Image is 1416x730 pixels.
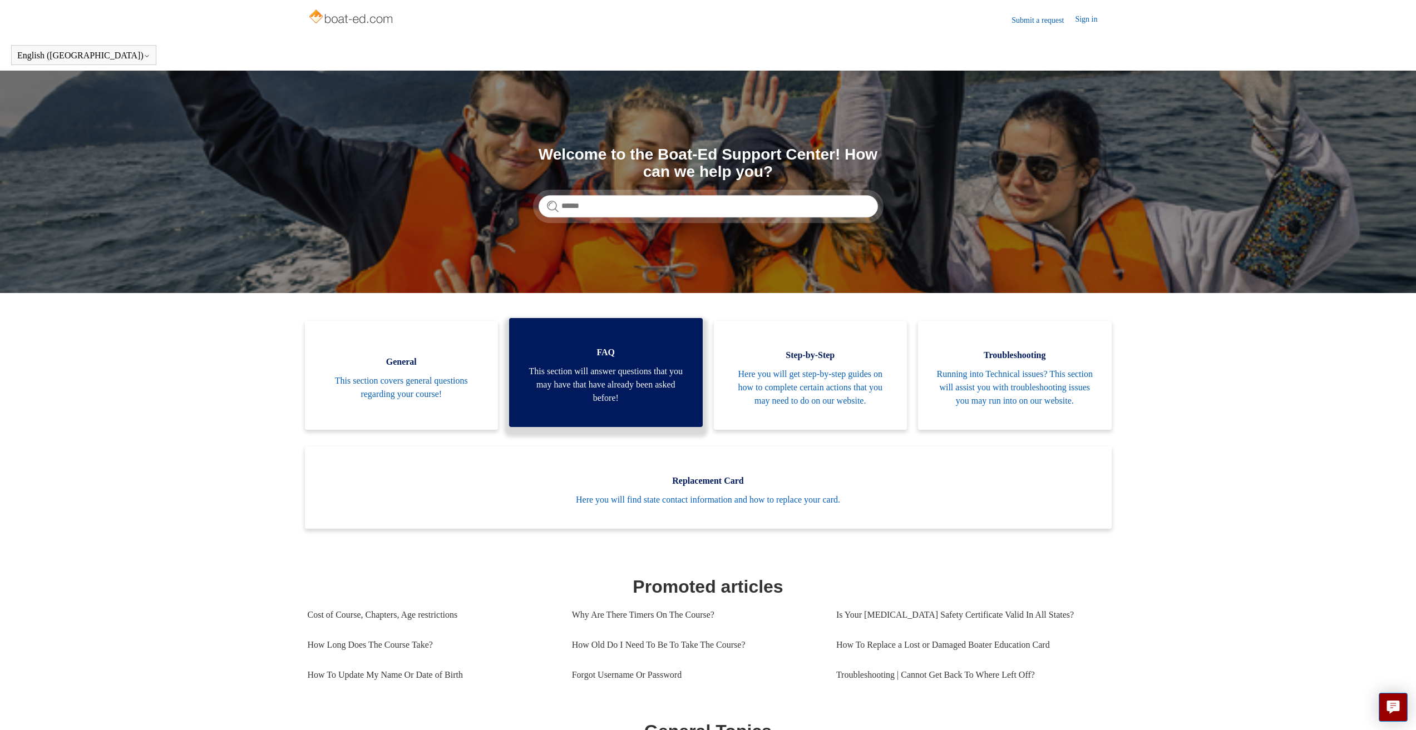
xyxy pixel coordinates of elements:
[836,660,1101,690] a: Troubleshooting | Cannot Get Back To Where Left Off?
[1379,693,1408,722] button: Live chat
[322,474,1095,488] span: Replacement Card
[322,355,482,369] span: General
[731,368,891,408] span: Here you will get step-by-step guides on how to complete certain actions that you may need to do ...
[308,630,555,660] a: How Long Does The Course Take?
[572,600,820,630] a: Why Are There Timers On The Course?
[572,660,820,690] a: Forgot Username Or Password
[731,349,891,362] span: Step-by-Step
[714,321,907,430] a: Step-by-Step Here you will get step-by-step guides on how to complete certain actions that you ma...
[308,7,396,29] img: Boat-Ed Help Center home page
[308,573,1109,600] h1: Promoted articles
[17,51,150,61] button: English ([GEOGRAPHIC_DATA])
[526,365,686,405] span: This section will answer questions that you may have that have already been asked before!
[935,368,1095,408] span: Running into Technical issues? This section will assist you with troubleshooting issues you may r...
[509,318,703,427] a: FAQ This section will answer questions that you may have that have already been asked before!
[526,346,686,359] span: FAQ
[308,660,555,690] a: How To Update My Name Or Date of Birth
[918,321,1112,430] a: Troubleshooting Running into Technical issues? This section will assist you with troubleshooting ...
[935,349,1095,362] span: Troubleshooting
[539,195,878,217] input: Search
[305,446,1112,529] a: Replacement Card Here you will find state contact information and how to replace your card.
[322,374,482,401] span: This section covers general questions regarding your course!
[308,600,555,630] a: Cost of Course, Chapters, Age restrictions
[1075,13,1108,27] a: Sign in
[305,321,499,430] a: General This section covers general questions regarding your course!
[322,493,1095,506] span: Here you will find state contact information and how to replace your card.
[836,600,1101,630] a: Is Your [MEDICAL_DATA] Safety Certificate Valid In All States?
[1012,14,1075,26] a: Submit a request
[572,630,820,660] a: How Old Do I Need To Be To Take The Course?
[836,630,1101,660] a: How To Replace a Lost or Damaged Boater Education Card
[539,146,878,181] h1: Welcome to the Boat-Ed Support Center! How can we help you?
